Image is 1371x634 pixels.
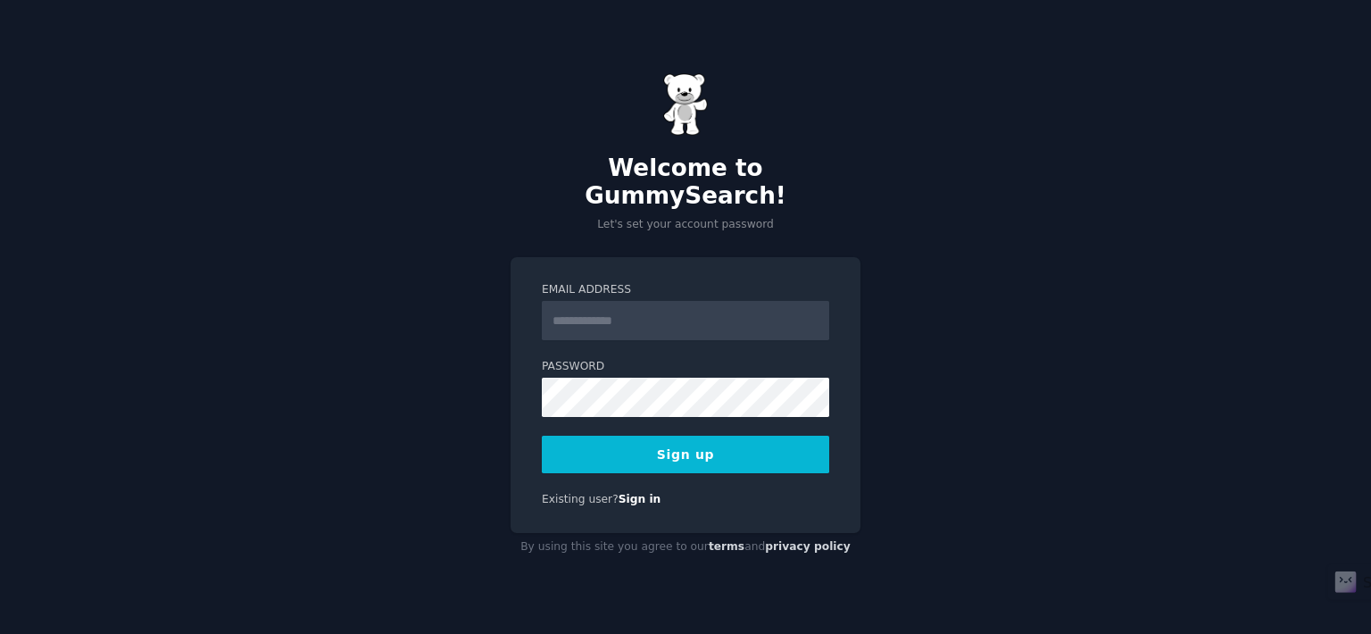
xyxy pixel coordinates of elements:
[765,540,851,553] a: privacy policy
[709,540,744,553] a: terms
[542,436,829,473] button: Sign up
[542,359,829,375] label: Password
[619,493,661,505] a: Sign in
[542,493,619,505] span: Existing user?
[511,217,860,233] p: Let's set your account password
[511,154,860,211] h2: Welcome to GummySearch!
[663,73,708,136] img: Gummy Bear
[542,282,829,298] label: Email Address
[511,533,860,562] div: By using this site you agree to our and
